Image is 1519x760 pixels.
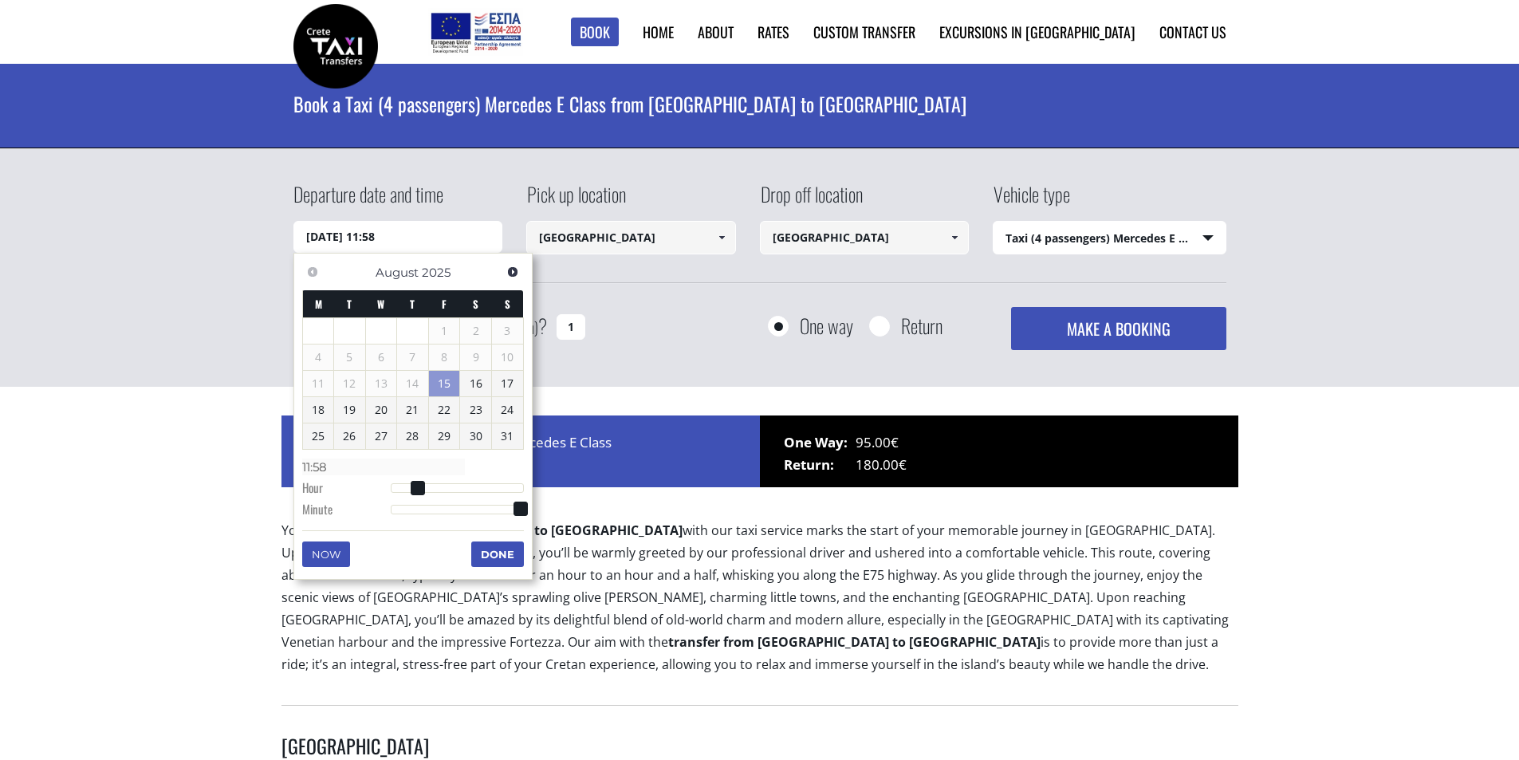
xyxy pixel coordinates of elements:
a: Book [571,18,619,47]
span: Return: [784,454,856,476]
span: 11 [303,371,334,396]
a: Next [502,262,524,283]
label: Vehicle type [993,180,1070,221]
label: One way [800,316,853,336]
img: e-bannersEUERDF180X90.jpg [428,8,523,56]
span: 9 [460,345,491,370]
span: Tuesday [347,296,352,312]
a: 17 [492,371,523,396]
a: 28 [397,423,428,449]
div: 95.00€ 180.00€ [760,415,1238,487]
span: Monday [315,296,322,312]
img: Crete Taxi Transfers | Book a Taxi transfer from Heraklion airport to Rethymnon city | Crete Taxi... [293,4,378,89]
span: Sunday [505,296,510,312]
a: 26 [334,423,365,449]
a: About [698,22,734,42]
span: 2025 [422,265,451,280]
span: One Way: [784,431,856,454]
a: Show All Items [942,221,968,254]
label: Pick up location [526,180,626,221]
a: Previous [302,262,324,283]
a: 16 [460,371,491,396]
span: August [376,265,419,280]
div: Price for 1 x Taxi (4 passengers) Mercedes E Class [281,415,760,487]
button: Done [471,541,524,567]
dt: Minute [302,501,391,522]
span: Saturday [473,296,478,312]
a: 21 [397,397,428,423]
b: transfer from [GEOGRAPHIC_DATA] to [GEOGRAPHIC_DATA] [668,633,1041,651]
a: Crete Taxi Transfers | Book a Taxi transfer from Heraklion airport to Rethymnon city | Crete Taxi... [293,36,378,53]
a: Show All Items [708,221,734,254]
input: Select pickup location [526,221,736,254]
a: 29 [429,423,460,449]
a: 23 [460,397,491,423]
a: Excursions in [GEOGRAPHIC_DATA] [939,22,1135,42]
span: 5 [334,345,365,370]
label: Drop off location [760,180,863,221]
a: 20 [366,397,397,423]
p: Your with our taxi service marks the start of your memorable journey in [GEOGRAPHIC_DATA]. Upon y... [281,519,1238,689]
span: Next [506,266,519,278]
a: Home [643,22,674,42]
a: 30 [460,423,491,449]
span: Taxi (4 passengers) Mercedes E Class [994,222,1226,255]
span: 3 [492,318,523,344]
span: Thursday [410,296,415,312]
span: Previous [306,266,319,278]
span: 6 [366,345,397,370]
label: Return [901,316,942,336]
span: 12 [334,371,365,396]
span: 4 [303,345,334,370]
a: 15 [429,371,460,396]
input: Select drop-off location [760,221,970,254]
a: 27 [366,423,397,449]
span: Wednesday [377,296,384,312]
label: Departure date and time [293,180,443,221]
span: 7 [397,345,428,370]
a: Contact us [1159,22,1226,42]
a: 31 [492,423,523,449]
a: 25 [303,423,334,449]
button: Now [302,541,350,567]
dt: Hour [302,479,391,500]
span: 14 [397,371,428,396]
button: MAKE A BOOKING [1011,307,1226,350]
a: Rates [758,22,789,42]
h1: Book a Taxi (4 passengers) Mercedes E Class from [GEOGRAPHIC_DATA] to [GEOGRAPHIC_DATA] [293,64,1226,144]
a: 22 [429,397,460,423]
span: 2 [460,318,491,344]
a: 18 [303,397,334,423]
span: 8 [429,345,460,370]
span: 1 [429,318,460,344]
a: 19 [334,397,365,423]
span: 10 [492,345,523,370]
span: 13 [366,371,397,396]
a: 24 [492,397,523,423]
span: Friday [442,296,447,312]
a: Custom Transfer [813,22,915,42]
